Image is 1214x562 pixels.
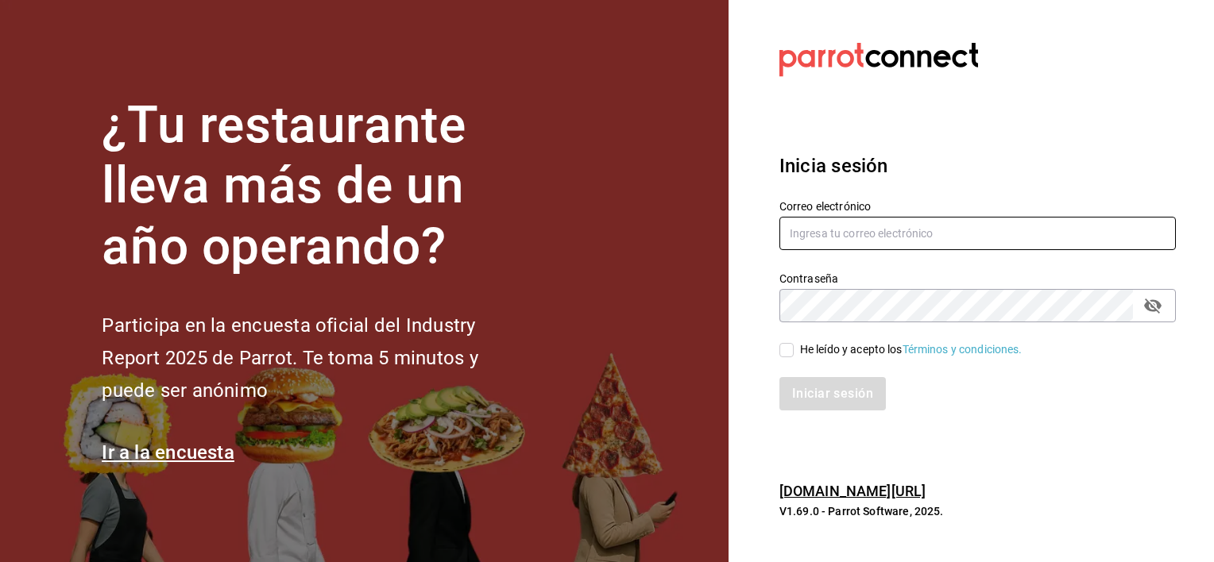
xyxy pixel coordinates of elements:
[779,503,1176,519] p: V1.69.0 - Parrot Software, 2025.
[779,217,1176,250] input: Ingresa tu correo electrónico
[102,441,234,464] a: Ir a la encuesta
[102,95,531,278] h1: ¿Tu restaurante lleva más de un año operando?
[779,272,1176,283] label: Contraseña
[1139,292,1166,319] button: passwordField
[779,483,926,499] a: [DOMAIN_NAME][URL]
[779,200,1176,211] label: Correo electrónico
[800,341,1023,358] div: He leído y acepto los
[102,310,531,406] h2: Participa en la encuesta oficial del Industry Report 2025 de Parrot. Te toma 5 minutos y puede se...
[779,152,1176,180] h3: Inicia sesión
[903,343,1023,356] a: Términos y condiciones.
